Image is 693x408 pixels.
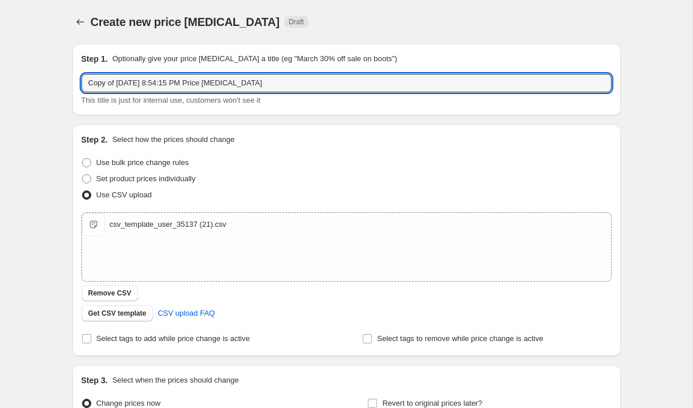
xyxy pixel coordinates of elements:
[110,219,226,230] div: csv_template_user_35137 (21).csv
[382,399,482,407] span: Revert to original prices later?
[96,190,152,199] span: Use CSV upload
[88,289,132,298] span: Remove CSV
[81,285,139,301] button: Remove CSV
[151,304,222,323] a: CSV upload FAQ
[96,334,250,343] span: Select tags to add while price change is active
[96,174,196,183] span: Set product prices individually
[91,16,280,28] span: Create new price [MEDICAL_DATA]
[96,399,161,407] span: Change prices now
[88,309,147,318] span: Get CSV template
[112,134,234,145] p: Select how the prices should change
[377,334,543,343] span: Select tags to remove while price change is active
[289,17,304,27] span: Draft
[81,74,612,92] input: 30% off holiday sale
[158,308,215,319] span: CSV upload FAQ
[112,53,397,65] p: Optionally give your price [MEDICAL_DATA] a title (eg "March 30% off sale on boots")
[96,158,189,167] span: Use bulk price change rules
[81,96,260,104] span: This title is just for internal use, customers won't see it
[112,375,239,386] p: Select when the prices should change
[72,14,88,30] button: Price change jobs
[81,53,108,65] h2: Step 1.
[81,305,154,321] button: Get CSV template
[81,134,108,145] h2: Step 2.
[81,375,108,386] h2: Step 3.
